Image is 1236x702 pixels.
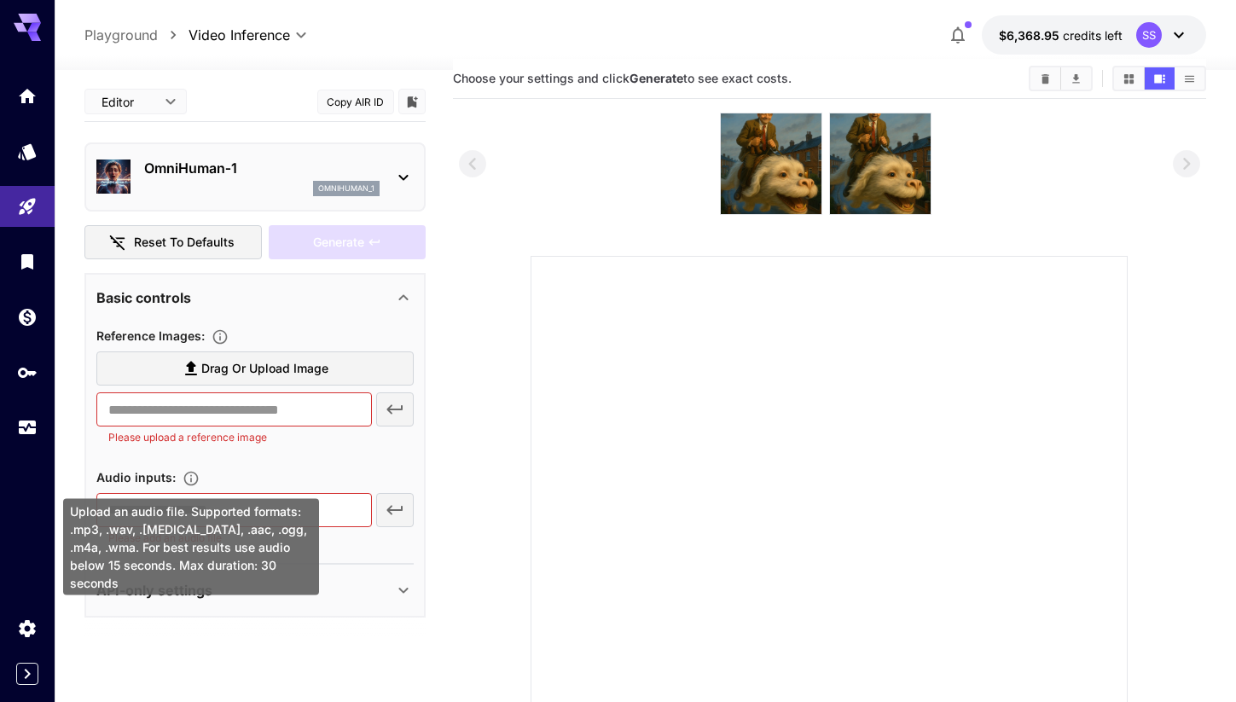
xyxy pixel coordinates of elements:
[999,28,1063,43] span: $6,368.95
[17,196,38,218] div: Playground
[96,351,414,386] label: Drag or upload image
[453,71,792,85] span: Choose your settings and click to see exact costs.
[17,417,38,438] div: Usage
[1030,67,1060,90] button: Clear All
[17,618,38,639] div: Settings
[84,25,189,45] nav: breadcrumb
[1145,67,1175,90] button: Show media in video view
[1114,67,1144,90] button: Show media in grid view
[17,85,38,107] div: Home
[176,470,206,487] button: Upload an audio file. Supported formats: .mp3, .wav, .flac, .aac, .ogg, .m4a, .wma. For best resu...
[201,358,328,380] span: Drag or upload image
[1063,28,1123,43] span: credits left
[144,158,380,178] p: OmniHuman‑1
[17,141,38,162] div: Models
[1112,66,1206,91] div: Show media in grid viewShow media in video viewShow media in list view
[84,225,262,260] button: Reset to defaults
[96,151,414,203] div: OmniHuman‑1omnihuman_1
[17,362,38,383] div: API Keys
[830,113,931,214] img: x2FwewAAAAGSURBVAMAAWHeoxevt98AAAAASUVORK5CYII=
[630,71,683,85] b: Generate
[317,90,394,114] button: Copy AIR ID
[1136,22,1162,48] div: SS
[404,91,420,112] button: Add to library
[999,26,1123,44] div: $6,368.94959
[17,251,38,272] div: Library
[1175,67,1204,90] button: Show media in list view
[17,306,38,328] div: Wallet
[1029,66,1093,91] div: Clear AllDownload All
[96,470,176,484] span: Audio inputs :
[189,25,290,45] span: Video Inference
[721,113,821,214] img: gAAAABJRU5ErkJggg==
[96,287,191,308] p: Basic controls
[102,93,154,111] span: Editor
[96,328,205,343] span: Reference Images :
[63,499,319,595] div: Upload an audio file. Supported formats: .mp3, .wav, .[MEDICAL_DATA], .aac, .ogg, .m4a, .wma. For...
[269,225,426,260] div: Please check all required fields
[982,15,1206,55] button: $6,368.94959SS
[16,663,38,685] button: Expand sidebar
[205,328,235,345] button: Upload a reference image to guide the result. Supported formats: MP4, WEBM and MOV.
[96,277,414,318] div: Basic controls
[318,183,374,194] p: omnihuman_1
[1061,67,1091,90] button: Download All
[84,25,158,45] a: Playground
[108,429,360,446] p: Please upload a reference image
